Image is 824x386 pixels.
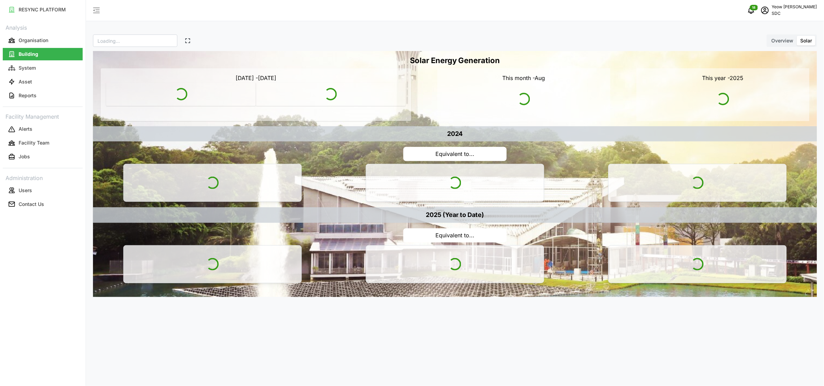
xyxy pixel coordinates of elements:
[752,5,756,10] span: 18
[3,62,83,74] button: System
[3,172,83,182] p: Administration
[426,210,484,220] p: 2025 (Year to Date)
[3,197,83,211] a: Contact Us
[3,137,83,149] button: Facility Team
[3,150,83,164] a: Jobs
[19,37,48,44] p: Organisation
[3,136,83,150] a: Facility Team
[758,3,772,17] button: schedule
[772,10,817,17] p: SDC
[3,3,83,17] a: RESYNC PLATFORM
[19,201,44,208] p: Contact Us
[744,3,758,17] button: notifications
[3,22,83,32] p: Analysis
[3,61,83,75] a: System
[403,147,507,161] p: Equivalent to...
[3,122,83,136] a: Alerts
[642,74,804,82] p: This year - 2025
[19,65,36,71] p: System
[443,74,605,82] p: This month - Aug
[3,33,83,47] a: Organisation
[3,198,83,210] button: Contact Us
[3,76,83,88] button: Asset
[3,111,83,121] p: Facility Management
[3,47,83,61] a: Building
[106,74,406,82] p: [DATE] - [DATE]
[19,139,49,146] p: Facility Team
[3,151,83,163] button: Jobs
[3,48,83,60] button: Building
[3,3,83,16] button: RESYNC PLATFORM
[19,78,32,85] p: Asset
[19,92,37,99] p: Reports
[19,153,30,160] p: Jobs
[772,38,794,43] span: Overview
[3,123,83,136] button: Alerts
[93,51,817,66] h3: Solar Energy Generation
[183,36,193,46] button: Enter full screen
[19,126,32,132] p: Alerts
[3,184,83,197] button: Users
[93,34,177,47] input: Loading...
[447,129,463,139] p: 2024
[772,4,817,10] p: Yeow [PERSON_NAME]
[3,89,83,102] button: Reports
[3,184,83,197] a: Users
[19,6,66,13] p: RESYNC PLATFORM
[19,187,32,194] p: Users
[801,38,812,43] span: Solar
[3,75,83,89] a: Asset
[19,51,38,58] p: Building
[3,34,83,47] button: Organisation
[403,228,507,243] p: Equivalent to...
